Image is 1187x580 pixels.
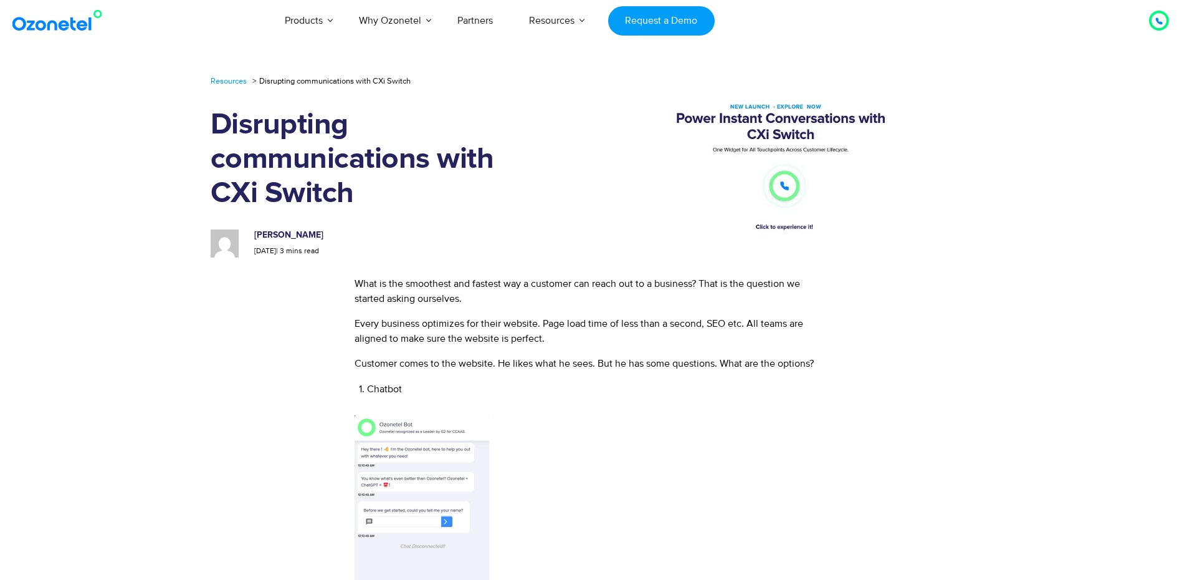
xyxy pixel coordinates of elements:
[608,6,715,36] a: Request a Demo
[355,316,827,346] p: Every business optimizes for their website. Page load time of less than a second, SEO etc. All te...
[355,276,827,306] p: What is the smoothest and fastest way a customer can reach out to a business? That is the questio...
[249,73,411,89] li: Disrupting communications with CXi Switch
[355,356,827,371] p: Customer comes to the website. He likes what he sees. But he has some questions. What are the opt...
[254,230,517,241] h6: [PERSON_NAME]
[254,246,276,256] span: [DATE]
[211,230,239,258] img: 7723733ef64c3ed91784c46a7bd9011a09afad327b9abb85531bf5517fa980df
[211,75,247,88] a: Resources
[211,108,530,211] h1: Disrupting communications with CXi Switch
[286,246,319,256] span: mins read
[367,381,827,398] li: Chatbot
[280,246,284,256] span: 3
[254,246,517,257] p: |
